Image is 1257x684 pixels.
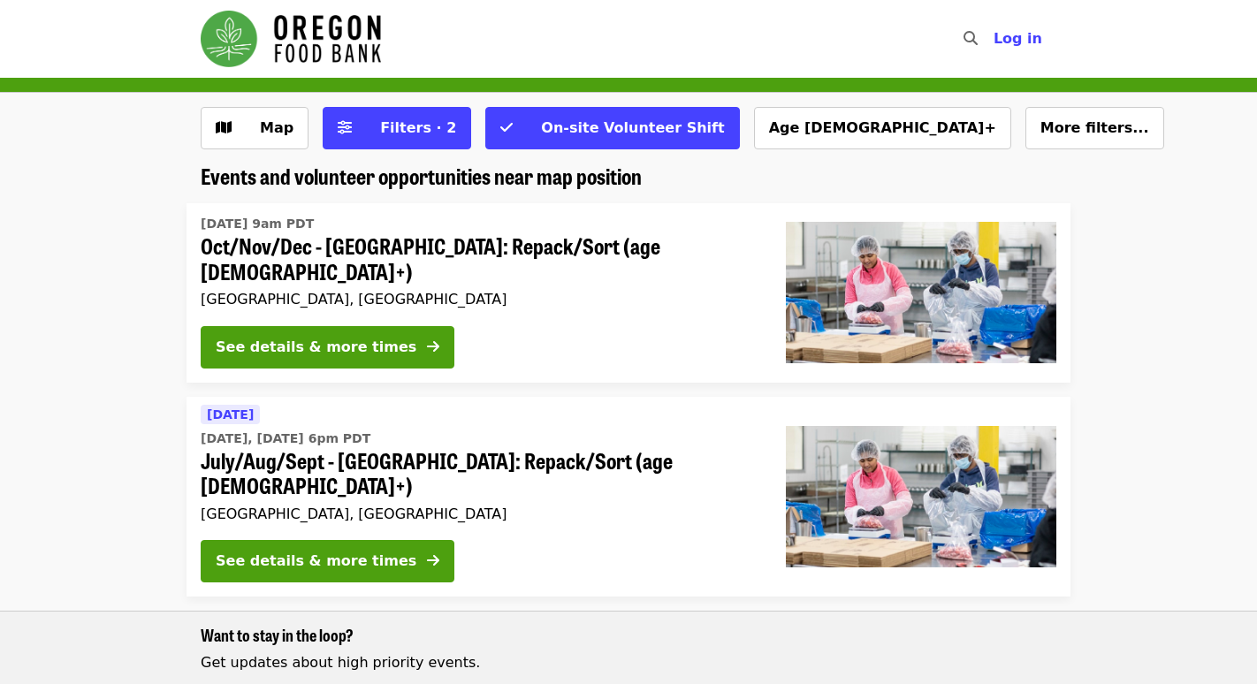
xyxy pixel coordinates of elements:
button: Filters (2 selected) [323,107,471,149]
button: See details & more times [201,540,454,582]
i: map icon [216,119,232,136]
button: Age [DEMOGRAPHIC_DATA]+ [754,107,1011,149]
div: See details & more times [216,551,416,572]
span: Events and volunteer opportunities near map position [201,160,642,191]
span: July/Aug/Sept - [GEOGRAPHIC_DATA]: Repack/Sort (age [DEMOGRAPHIC_DATA]+) [201,448,758,499]
span: Get updates about high priority events. [201,654,480,671]
input: Search [988,18,1002,60]
i: arrow-right icon [427,338,439,355]
a: See details for "July/Aug/Sept - Beaverton: Repack/Sort (age 10+)" [187,397,1070,597]
button: On-site Volunteer Shift [485,107,739,149]
time: [DATE], [DATE] 6pm PDT [201,429,370,448]
div: [GEOGRAPHIC_DATA], [GEOGRAPHIC_DATA] [201,505,758,522]
span: More filters... [1040,119,1149,136]
i: arrow-right icon [427,552,439,569]
time: [DATE] 9am PDT [201,215,314,233]
span: Want to stay in the loop? [201,623,354,646]
i: search icon [964,30,978,47]
img: Oregon Food Bank - Home [201,11,381,67]
img: July/Aug/Sept - Beaverton: Repack/Sort (age 10+) organized by Oregon Food Bank [786,426,1056,567]
i: check icon [500,119,513,136]
button: Show map view [201,107,309,149]
img: Oct/Nov/Dec - Beaverton: Repack/Sort (age 10+) organized by Oregon Food Bank [786,222,1056,363]
div: [GEOGRAPHIC_DATA], [GEOGRAPHIC_DATA] [201,291,758,308]
i: sliders-h icon [338,119,352,136]
button: See details & more times [201,326,454,369]
button: More filters... [1025,107,1164,149]
span: Log in [994,30,1042,47]
span: [DATE] [207,407,254,422]
span: Filters · 2 [380,119,456,136]
button: Log in [979,21,1056,57]
span: Oct/Nov/Dec - [GEOGRAPHIC_DATA]: Repack/Sort (age [DEMOGRAPHIC_DATA]+) [201,233,758,285]
a: See details for "Oct/Nov/Dec - Beaverton: Repack/Sort (age 10+)" [187,203,1070,383]
span: On-site Volunteer Shift [541,119,724,136]
span: Map [260,119,293,136]
div: See details & more times [216,337,416,358]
